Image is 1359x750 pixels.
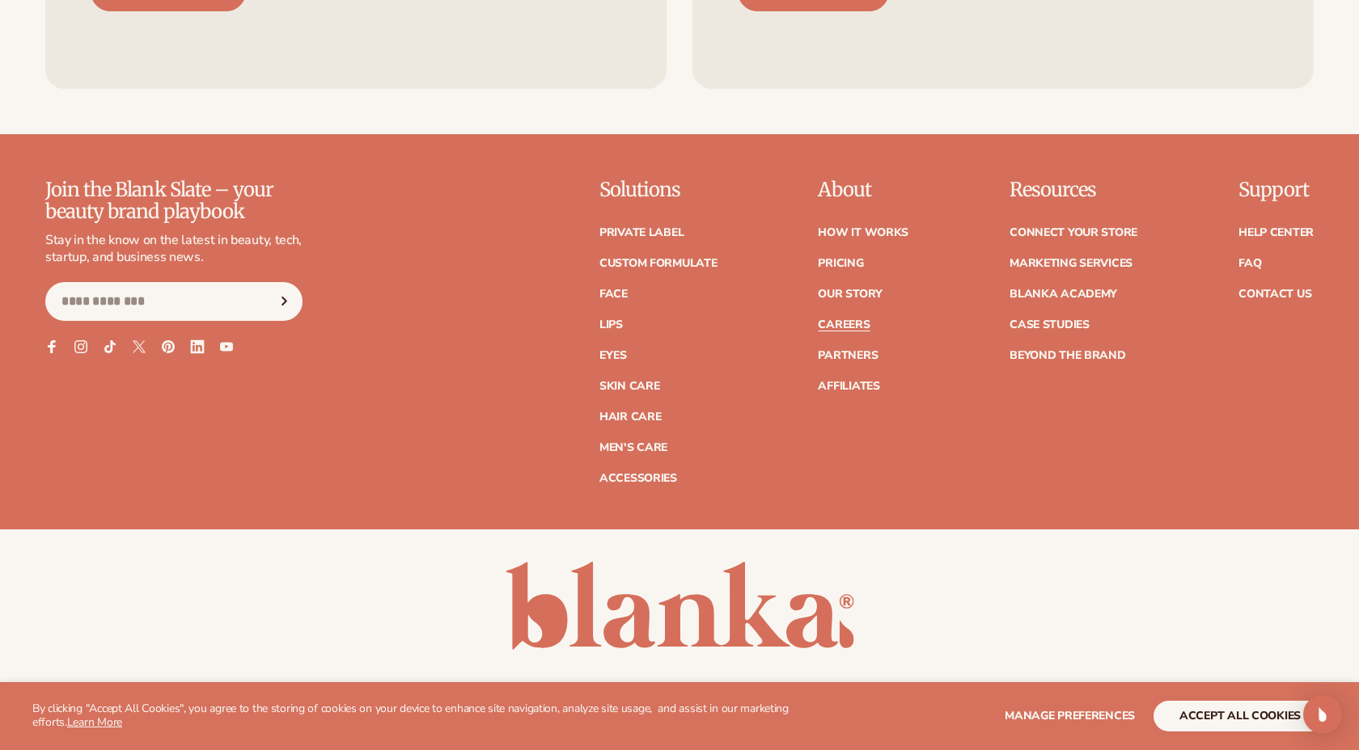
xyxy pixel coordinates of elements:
p: Solutions [599,179,718,200]
a: Connect your store [1010,227,1137,238]
a: Blanka Academy [1010,289,1117,300]
a: Men's Care [599,442,667,453]
a: Accessories [599,473,677,484]
a: Hair Care [599,411,661,423]
a: Eyes [599,350,627,361]
a: Case Studies [1010,319,1090,331]
a: How It Works [818,227,908,238]
a: Partners [818,350,878,361]
p: Support [1238,179,1314,200]
a: Learn More [67,714,122,730]
div: Open Intercom Messenger [1303,695,1342,734]
span: Manage preferences [1005,708,1135,723]
a: Beyond the brand [1010,350,1126,361]
a: Our Story [818,289,882,300]
a: Help Center [1238,227,1314,238]
button: Subscribe [266,282,302,321]
button: accept all cookies [1154,701,1327,731]
p: Join the Blank Slate – your beauty brand playbook [45,179,303,222]
a: Affiliates [818,381,879,392]
a: Careers [818,319,870,331]
button: Manage preferences [1005,701,1135,731]
a: Private label [599,227,684,238]
p: About [818,179,908,200]
a: Face [599,289,628,300]
p: Stay in the know on the latest in beauty, tech, startup, and business news. [45,232,303,266]
a: Marketing services [1010,258,1132,269]
p: By clicking "Accept All Cookies", you agree to the storing of cookies on your device to enhance s... [32,702,793,730]
a: FAQ [1238,258,1261,269]
a: Contact Us [1238,289,1311,300]
a: Skin Care [599,381,659,392]
a: Custom formulate [599,258,718,269]
p: Resources [1010,179,1137,200]
a: Pricing [818,258,863,269]
a: Lips [599,319,623,331]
